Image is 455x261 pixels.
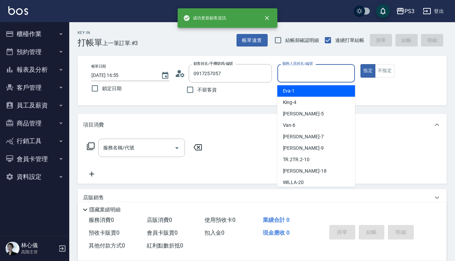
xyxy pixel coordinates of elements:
div: PS3 [404,7,414,16]
button: 客戶管理 [3,79,66,97]
button: Open [171,142,182,154]
h3: 打帳單 [78,38,102,47]
p: 店販銷售 [83,194,104,201]
button: 會員卡管理 [3,150,66,168]
button: 登出 [420,5,447,18]
button: 員工及薪資 [3,96,66,114]
p: 項目消費 [83,121,104,129]
span: 連續打單結帳 [335,37,364,44]
span: 服務消費 0 [89,217,114,223]
div: 項目消費 [78,114,447,136]
span: 使用預收卡 0 [205,217,235,223]
span: [PERSON_NAME] -18 [283,167,327,175]
span: WILLA -20 [283,179,304,186]
span: 不留客資 [197,86,217,94]
span: 業績合計 0 [263,217,289,223]
button: 行銷工具 [3,132,66,150]
span: 結帳前確認明細 [285,37,319,44]
input: YYYY/MM/DD hh:mm [91,70,154,81]
span: 扣入金 0 [205,229,224,236]
span: 成功更新顧客資訊 [183,15,226,21]
button: 預約管理 [3,43,66,61]
label: 顧客姓名/手機號碼/編號 [194,61,233,66]
span: 紅利點數折抵 0 [147,242,183,249]
span: King -4 [283,99,297,106]
button: Choose date, selected date is 2025-09-26 [157,67,173,84]
button: 不指定 [375,64,394,78]
div: 店販銷售 [78,189,447,206]
h5: 林心儀 [21,242,56,249]
span: Eva -1 [283,87,295,95]
button: 帳單速查 [237,34,268,47]
p: 高階主管 [21,249,56,255]
p: 隱藏業績明細 [89,206,121,214]
span: 預收卡販賣 0 [89,229,119,236]
span: TR.2TR.2 -10 [283,156,310,163]
button: 指定 [360,64,375,78]
span: 會員卡販賣 0 [147,229,178,236]
span: [PERSON_NAME] -9 [283,145,324,152]
img: Logo [8,6,28,15]
label: 帳單日期 [91,64,106,69]
button: 資料設定 [3,168,66,186]
button: 商品管理 [3,114,66,132]
span: 其他付款方式 0 [89,242,125,249]
button: PS3 [393,4,417,18]
label: 服務人員姓名/編號 [282,61,313,66]
button: save [376,4,390,18]
button: close [259,10,275,26]
span: 店販消費 0 [147,217,172,223]
span: [PERSON_NAME] -5 [283,110,324,118]
img: Person [6,242,19,255]
span: 上一筆訂單:#3 [102,39,138,47]
button: 報表及分析 [3,61,66,79]
span: Van -6 [283,122,296,129]
span: [PERSON_NAME] -7 [283,133,324,140]
button: 櫃檯作業 [3,25,66,43]
span: 鎖定日期 [102,85,122,92]
span: 現金應收 0 [263,229,289,236]
h2: Key In [78,31,102,35]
